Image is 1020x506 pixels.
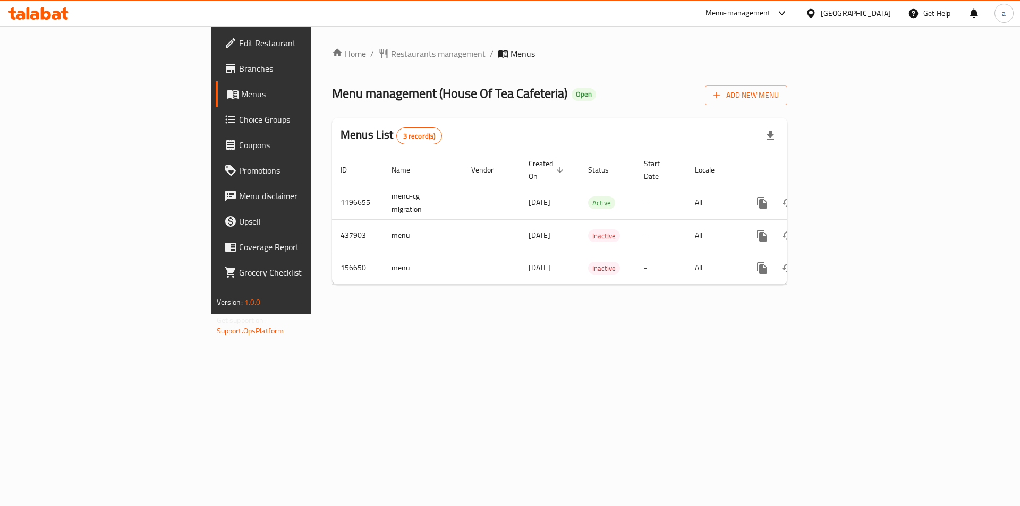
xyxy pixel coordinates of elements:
[750,223,775,248] button: more
[239,266,373,279] span: Grocery Checklist
[216,183,382,209] a: Menu disclaimer
[635,219,686,252] td: -
[775,223,801,248] button: Change Status
[750,190,775,216] button: more
[686,186,741,219] td: All
[635,186,686,219] td: -
[529,228,550,242] span: [DATE]
[239,164,373,177] span: Promotions
[239,139,373,151] span: Coupons
[758,123,783,149] div: Export file
[644,157,674,183] span: Start Date
[341,164,361,176] span: ID
[216,30,382,56] a: Edit Restaurant
[216,81,382,107] a: Menus
[713,89,779,102] span: Add New Menu
[572,90,596,99] span: Open
[775,255,801,281] button: Change Status
[396,127,443,144] div: Total records count
[1002,7,1006,19] span: a
[383,252,463,284] td: menu
[244,295,261,309] span: 1.0.0
[511,47,535,60] span: Menus
[588,230,620,242] span: Inactive
[332,81,567,105] span: Menu management ( House Of Tea Cafeteria )
[705,7,771,20] div: Menu-management
[216,56,382,81] a: Branches
[239,37,373,49] span: Edit Restaurant
[695,164,728,176] span: Locale
[529,157,567,183] span: Created On
[529,195,550,209] span: [DATE]
[239,190,373,202] span: Menu disclaimer
[392,164,424,176] span: Name
[686,252,741,284] td: All
[821,7,891,19] div: [GEOGRAPHIC_DATA]
[588,164,623,176] span: Status
[705,85,787,105] button: Add New Menu
[217,313,266,327] span: Get support on:
[529,261,550,275] span: [DATE]
[239,113,373,126] span: Choice Groups
[332,47,787,60] nav: breadcrumb
[217,295,243,309] span: Version:
[391,47,486,60] span: Restaurants management
[216,209,382,234] a: Upsell
[216,234,382,260] a: Coverage Report
[239,62,373,75] span: Branches
[378,47,486,60] a: Restaurants management
[686,219,741,252] td: All
[216,158,382,183] a: Promotions
[216,260,382,285] a: Grocery Checklist
[332,154,860,285] table: enhanced table
[216,107,382,132] a: Choice Groups
[383,219,463,252] td: menu
[741,154,860,186] th: Actions
[341,127,442,144] h2: Menus List
[239,215,373,228] span: Upsell
[471,164,507,176] span: Vendor
[572,88,596,101] div: Open
[239,241,373,253] span: Coverage Report
[241,88,373,100] span: Menus
[775,190,801,216] button: Change Status
[383,186,463,219] td: menu-cg migration
[635,252,686,284] td: -
[397,131,442,141] span: 3 record(s)
[588,262,620,275] span: Inactive
[217,324,284,338] a: Support.OpsPlatform
[490,47,494,60] li: /
[216,132,382,158] a: Coupons
[750,255,775,281] button: more
[588,197,615,209] span: Active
